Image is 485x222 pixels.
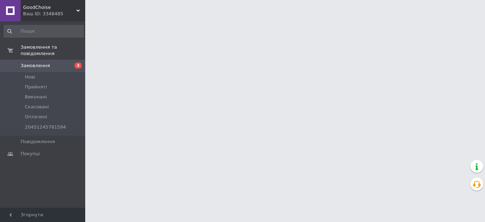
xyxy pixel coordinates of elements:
[4,25,84,38] input: Пошук
[23,4,76,11] span: GoodChoise
[25,94,47,100] span: Виконані
[21,151,40,157] span: Покупці
[75,63,82,69] span: 3
[25,84,47,90] span: Прийняті
[21,139,55,145] span: Повідомлення
[25,114,47,120] span: Оплачені
[23,11,85,17] div: Ваш ID: 3348485
[25,74,35,80] span: Нові
[21,44,85,57] span: Замовлення та повідомлення
[25,124,66,130] span: 20451245781594
[25,104,49,110] span: Скасовані
[21,63,50,69] span: Замовлення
